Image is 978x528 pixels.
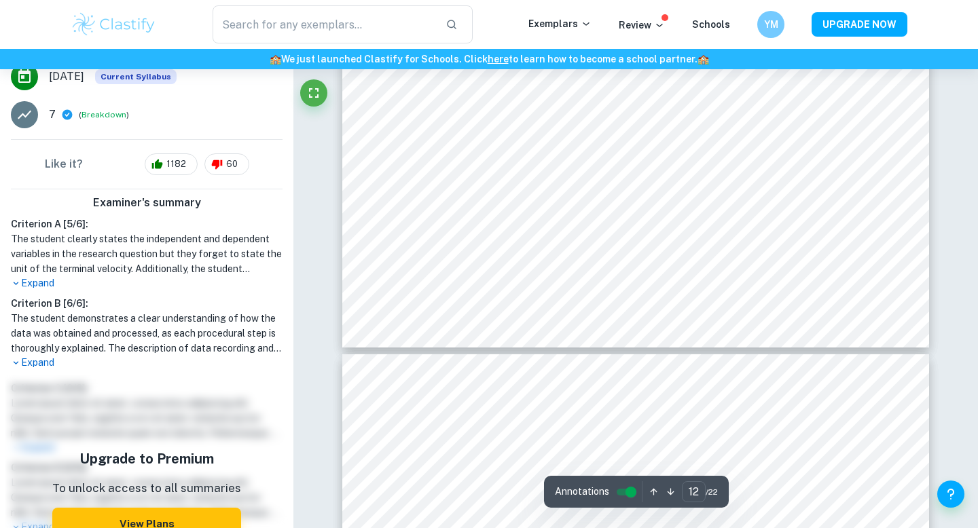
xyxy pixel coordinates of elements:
[488,54,509,64] a: here
[11,276,283,290] p: Expand
[270,54,281,64] span: 🏫
[3,52,975,67] h6: We just launched Clastify for Schools. Click to learn how to become a school partner.
[698,54,709,64] span: 🏫
[52,449,241,469] h5: Upgrade to Premium
[52,480,241,497] p: To unlock access to all summaries
[706,486,718,498] span: / 22
[555,485,609,499] span: Annotations
[204,153,249,175] div: 60
[5,195,288,211] h6: Examiner's summary
[11,216,283,231] h6: Criterion A [ 5 / 6 ]:
[528,16,592,31] p: Exemplars
[71,11,157,38] img: Clastify logo
[81,109,126,121] button: Breakdown
[49,69,84,85] span: [DATE]
[11,296,283,311] h6: Criterion B [ 6 / 6 ]:
[49,107,56,123] p: 7
[95,69,177,84] div: This exemplar is based on the current syllabus. Feel free to refer to it for inspiration/ideas wh...
[11,356,283,370] p: Expand
[757,11,784,38] button: YM
[300,79,327,107] button: Fullscreen
[79,109,129,121] span: ( )
[692,19,730,30] a: Schools
[763,17,779,32] h6: YM
[145,153,198,175] div: 1182
[11,311,283,356] h1: The student demonstrates a clear understanding of how the data was obtained and processed, as eac...
[95,69,177,84] span: Current Syllabus
[219,157,245,171] span: 60
[45,156,83,172] h6: Like it?
[11,231,283,276] h1: The student clearly states the independent and dependent variables in the research question but t...
[619,18,665,33] p: Review
[812,12,907,37] button: UPGRADE NOW
[937,480,964,508] button: Help and Feedback
[159,157,194,171] span: 1182
[213,5,435,43] input: Search for any exemplars...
